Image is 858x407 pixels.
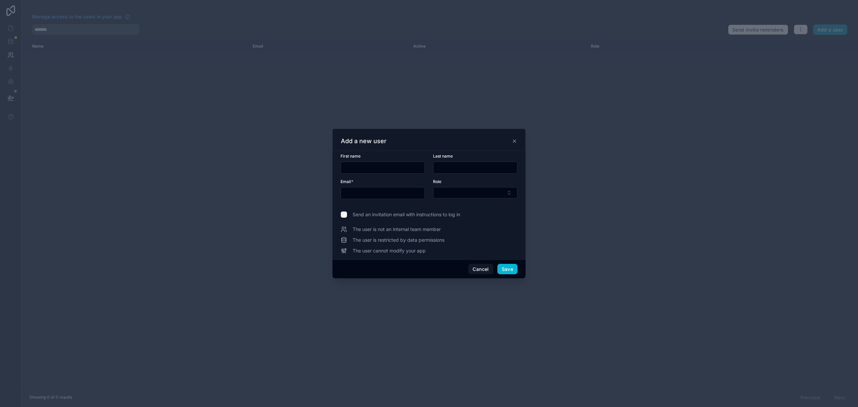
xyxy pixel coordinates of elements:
span: Last name [433,154,453,159]
button: Select Button [433,187,517,198]
span: First name [341,154,361,159]
span: Send an invitation email with instructions to log in [353,211,460,218]
button: Cancel [468,264,493,275]
span: The user cannot modify your app [353,247,426,254]
span: The user is not an internal team member [353,226,441,233]
button: Save [497,264,517,275]
span: Email [341,179,351,184]
input: Send an invitation email with instructions to log in [341,211,347,218]
h3: Add a new user [341,137,386,145]
span: The user is restricted by data permissions [353,237,444,243]
span: Role [433,179,441,184]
